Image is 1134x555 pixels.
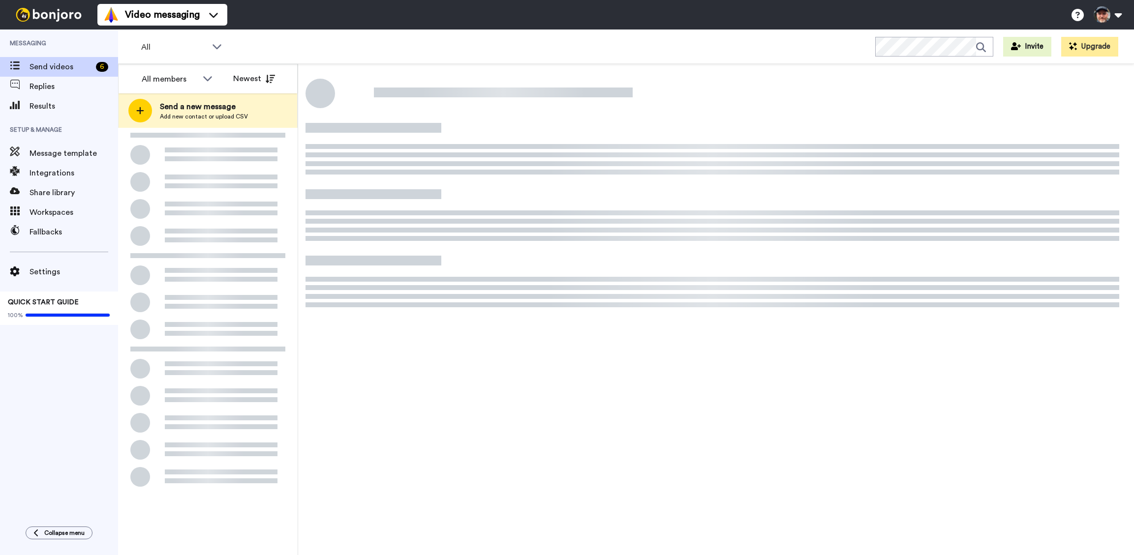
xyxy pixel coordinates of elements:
span: 100% [8,311,23,319]
span: QUICK START GUIDE [8,299,79,306]
div: 6 [96,62,108,72]
img: bj-logo-header-white.svg [12,8,86,22]
span: Replies [30,81,118,92]
span: Fallbacks [30,226,118,238]
span: Results [30,100,118,112]
button: Newest [226,69,282,88]
button: Upgrade [1061,37,1118,57]
span: Settings [30,266,118,278]
span: Send a new message [160,101,248,113]
img: vm-color.svg [103,7,119,23]
span: Send videos [30,61,92,73]
span: Video messaging [125,8,200,22]
button: Collapse menu [26,526,92,539]
span: Add new contact or upload CSV [160,113,248,120]
div: All members [142,73,198,85]
span: Integrations [30,167,118,179]
span: Workspaces [30,206,118,218]
span: Share library [30,187,118,199]
span: Message template [30,147,118,159]
span: All [141,41,207,53]
button: Invite [1003,37,1051,57]
span: Collapse menu [44,529,85,537]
